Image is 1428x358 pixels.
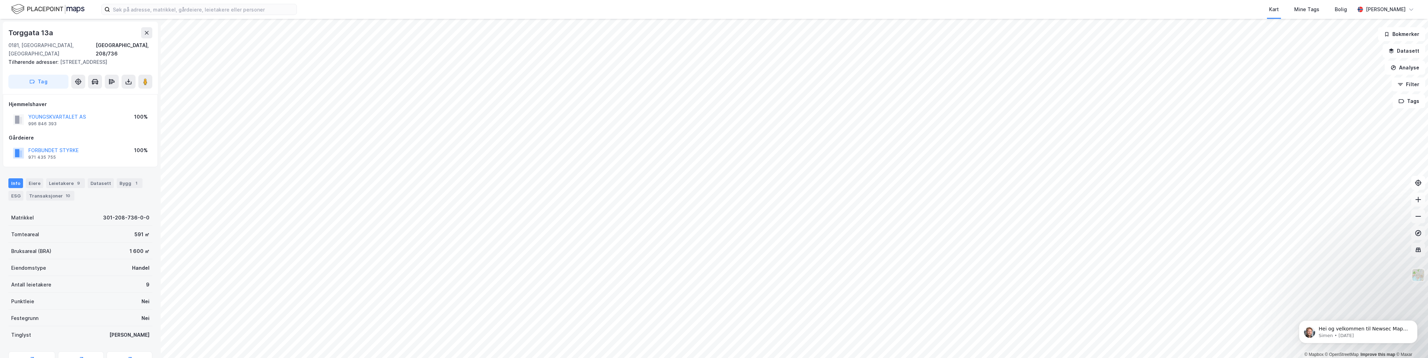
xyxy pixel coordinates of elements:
div: Handel [132,264,150,272]
div: 1 600 ㎡ [130,247,150,255]
div: ESG [8,191,23,201]
div: Bolig [1335,5,1347,14]
a: Improve this map [1361,352,1395,357]
div: Gårdeiere [9,134,152,142]
div: Eiere [26,178,43,188]
button: Analyse [1385,61,1425,75]
div: Transaksjoner [26,191,74,201]
div: 996 846 393 [28,121,57,127]
div: 301-208-736-0-0 [103,214,150,222]
span: Tilhørende adresser: [8,59,60,65]
div: 100% [134,146,148,155]
div: Nei [141,297,150,306]
iframe: Intercom notifications message [1288,306,1428,355]
div: Nei [141,314,150,322]
div: Punktleie [11,297,34,306]
button: Bokmerker [1378,27,1425,41]
img: Z [1412,268,1425,282]
div: [PERSON_NAME] [1366,5,1406,14]
div: [STREET_ADDRESS] [8,58,147,66]
button: Tag [8,75,68,89]
div: Eiendomstype [11,264,46,272]
div: Antall leietakere [11,281,51,289]
img: logo.f888ab2527a4732fd821a326f86c7f29.svg [11,3,85,15]
div: Bygg [117,178,143,188]
div: Tinglyst [11,331,31,339]
a: OpenStreetMap [1325,352,1359,357]
div: Mine Tags [1294,5,1319,14]
div: [GEOGRAPHIC_DATA], 208/736 [96,41,152,58]
div: 9 [146,281,150,289]
div: 9 [75,180,82,187]
div: Hjemmelshaver [9,100,152,109]
div: [PERSON_NAME] [109,331,150,339]
div: 1 [133,180,140,187]
div: Torggata 13a [8,27,54,38]
input: Søk på adresse, matrikkel, gårdeiere, leietakere eller personer [110,4,297,15]
div: 591 ㎡ [134,230,150,239]
a: Mapbox [1304,352,1324,357]
div: 971 435 755 [28,155,56,160]
button: Filter [1392,77,1425,91]
button: Datasett [1383,44,1425,58]
div: 0181, [GEOGRAPHIC_DATA], [GEOGRAPHIC_DATA] [8,41,96,58]
div: Tomteareal [11,230,39,239]
div: 10 [64,192,72,199]
div: Datasett [88,178,114,188]
div: Kart [1269,5,1279,14]
div: Bruksareal (BRA) [11,247,51,255]
div: Info [8,178,23,188]
div: 100% [134,113,148,121]
div: Leietakere [46,178,85,188]
button: Tags [1393,94,1425,108]
div: Festegrunn [11,314,38,322]
div: Matrikkel [11,214,34,222]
